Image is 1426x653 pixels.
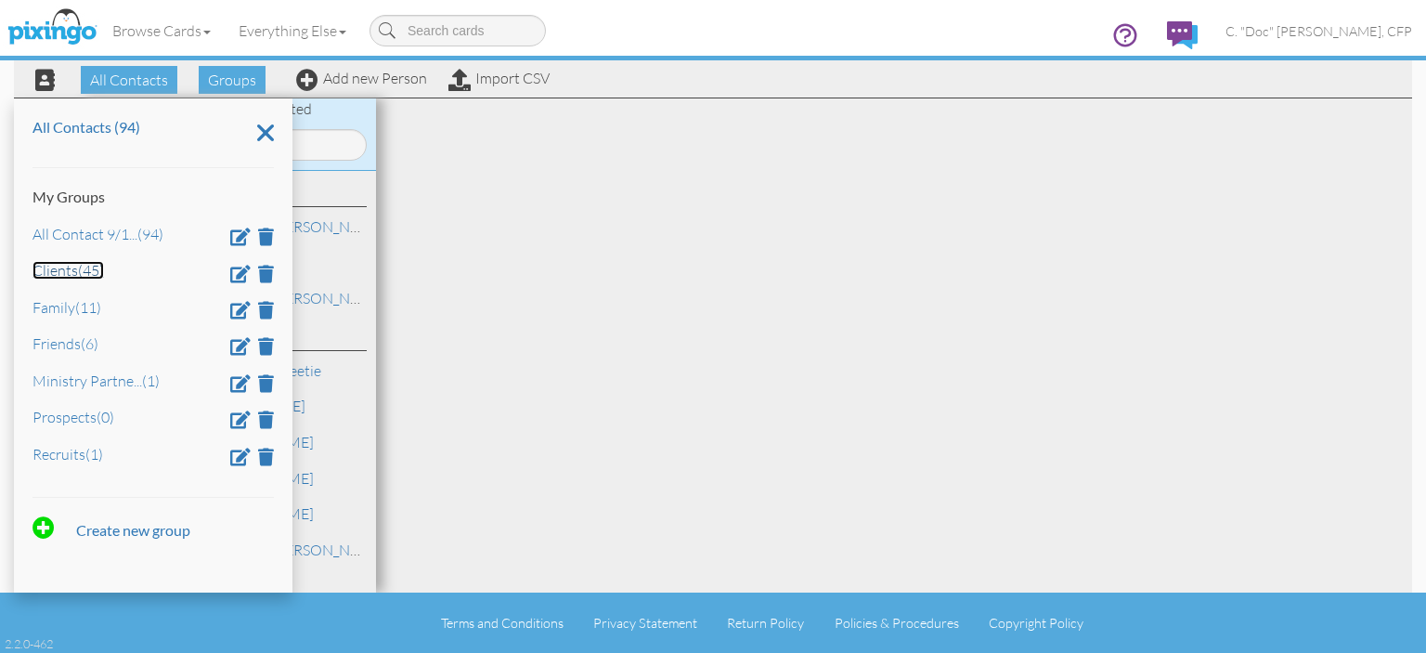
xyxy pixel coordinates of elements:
[32,334,98,353] a: Friends(6)
[1212,7,1426,55] a: C. "Doc" [PERSON_NAME], CFP
[296,69,427,87] a: Add new Person
[32,188,105,205] strong: My Groups
[3,5,101,51] img: pixingo logo
[441,615,564,631] a: Terms and Conditions
[32,408,114,426] a: Prospects(0)
[727,615,804,631] a: Return Policy
[5,635,53,652] div: 2.2.0-462
[369,15,546,46] input: Search cards
[32,444,103,463] a: Recruits(1)
[32,118,140,136] a: All Contacts (94)
[81,66,177,94] span: All Contacts
[32,225,163,243] a: All Contact 9/1...(94)
[32,298,101,317] a: Family(11)
[134,371,142,389] span: ...
[32,261,104,280] a: Clients(45)
[835,615,959,631] a: Policies & Procedures
[1167,21,1198,49] img: comments.svg
[448,69,550,87] a: Import CSV
[76,521,190,539] strong: Create new group
[32,371,160,389] a: Ministry Partne...(1)
[989,615,1083,631] a: Copyright Policy
[32,521,190,540] a: Create new group
[1225,23,1412,39] span: C. "Doc" [PERSON_NAME], CFP
[593,615,697,631] a: Privacy Statement
[98,7,225,54] a: Browse Cards
[225,7,360,54] a: Everything Else
[129,225,137,243] span: ...
[199,66,266,94] span: Groups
